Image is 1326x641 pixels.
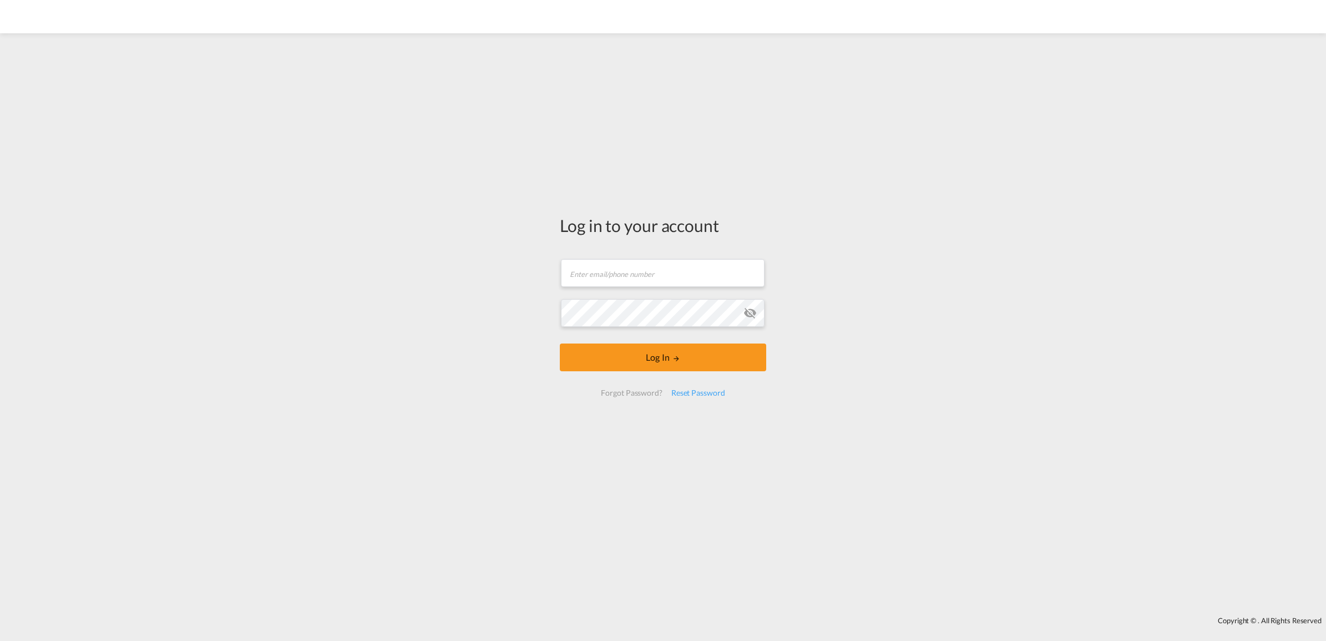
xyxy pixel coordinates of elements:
[560,344,766,371] button: LOGIN
[596,383,666,403] div: Forgot Password?
[560,214,766,237] div: Log in to your account
[667,383,730,403] div: Reset Password
[561,259,765,287] input: Enter email/phone number
[743,306,757,320] md-icon: icon-eye-off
